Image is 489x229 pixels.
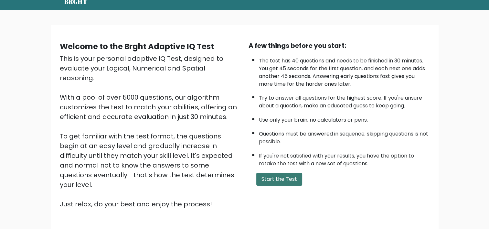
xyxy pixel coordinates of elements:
[256,173,302,186] button: Start the Test
[60,54,241,209] div: This is your personal adaptive IQ Test, designed to evaluate your Logical, Numerical and Spatial ...
[259,54,430,88] li: The test has 40 questions and needs to be finished in 30 minutes. You get 45 seconds for the firs...
[259,127,430,146] li: Questions must be answered in sequence; skipping questions is not possible.
[259,149,430,168] li: If you're not satisfied with your results, you have the option to retake the test with a new set ...
[259,113,430,124] li: Use only your brain, no calculators or pens.
[60,41,214,52] b: Welcome to the Brght Adaptive IQ Test
[249,41,430,50] div: A few things before you start:
[259,91,430,110] li: Try to answer all questions for the highest score. If you're unsure about a question, make an edu...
